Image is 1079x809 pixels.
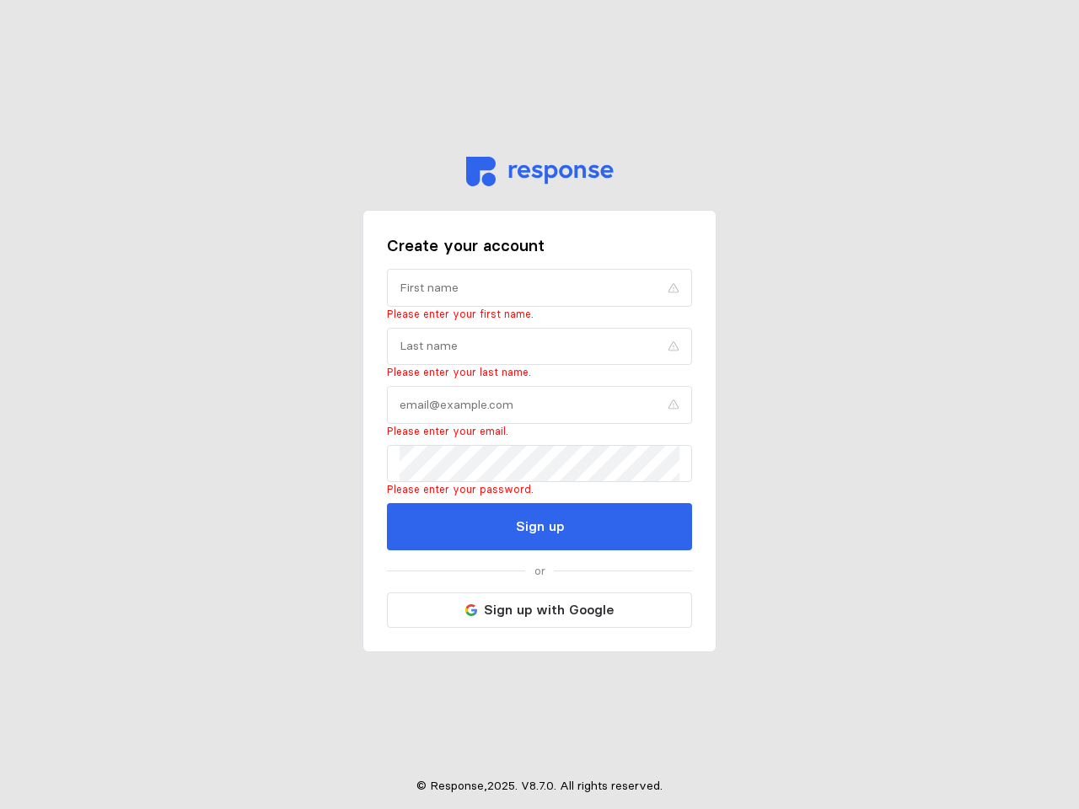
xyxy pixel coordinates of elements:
[416,777,663,796] p: © Response, 2025 . V 8.7.0 . All rights reserved.
[484,599,614,620] p: Sign up with Google
[387,592,692,628] button: Sign up with Google
[387,482,692,497] p: Please enter your password.
[534,562,545,581] p: or
[387,503,692,550] button: Sign up
[400,329,656,365] input: Last name
[387,307,692,322] p: Please enter your first name.
[387,424,692,439] p: Please enter your email.
[465,604,477,616] img: svg%3e
[400,387,656,423] input: email@example.com
[516,516,564,537] p: Sign up
[400,270,656,306] input: First name
[466,157,614,186] img: svg%3e
[387,234,692,257] h3: Create your account
[387,365,692,380] p: Please enter your last name.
